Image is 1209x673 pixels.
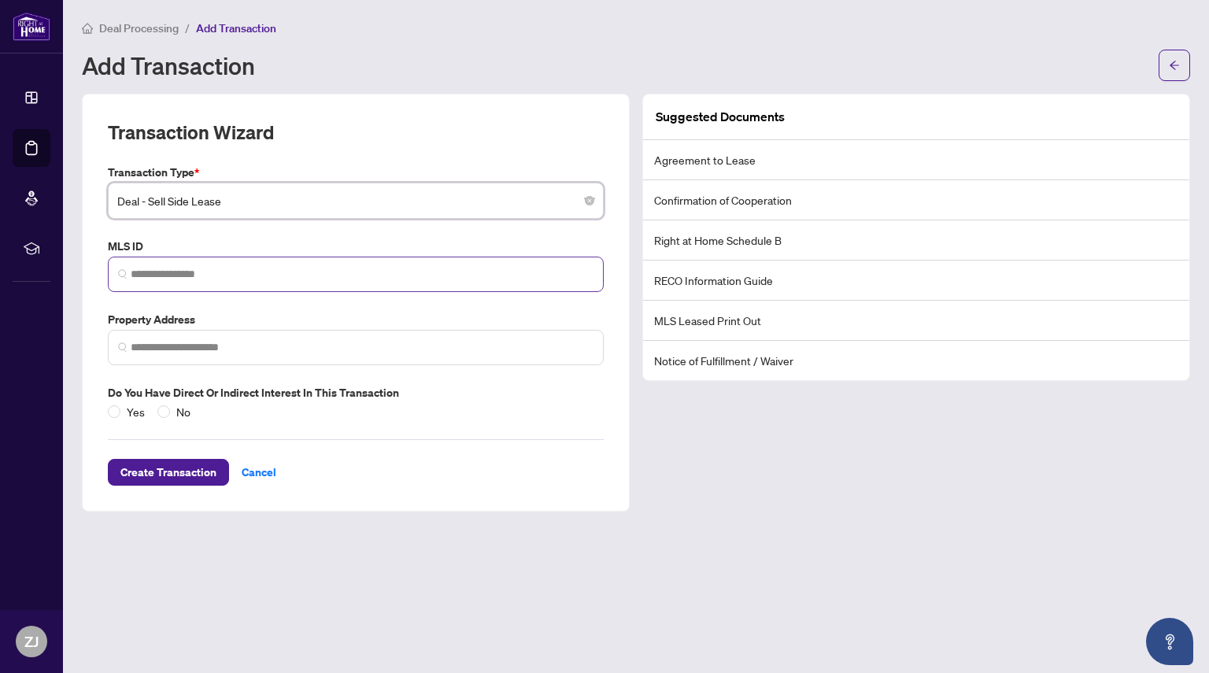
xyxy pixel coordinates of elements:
[185,19,190,37] li: /
[108,238,604,255] label: MLS ID
[108,120,274,145] h2: Transaction Wizard
[117,186,594,216] span: Deal - Sell Side Lease
[118,269,128,279] img: search_icon
[643,140,1189,180] li: Agreement to Lease
[82,23,93,34] span: home
[99,21,179,35] span: Deal Processing
[242,460,276,485] span: Cancel
[643,180,1189,220] li: Confirmation of Cooperation
[170,403,197,420] span: No
[13,12,50,41] img: logo
[196,21,276,35] span: Add Transaction
[108,384,604,401] label: Do you have direct or indirect interest in this transaction
[643,220,1189,261] li: Right at Home Schedule B
[1169,60,1180,71] span: arrow-left
[108,164,604,181] label: Transaction Type
[585,196,594,205] span: close-circle
[643,341,1189,380] li: Notice of Fulfillment / Waiver
[120,460,216,485] span: Create Transaction
[82,53,255,78] h1: Add Transaction
[1146,618,1193,665] button: Open asap
[108,459,229,486] button: Create Transaction
[24,630,39,653] span: ZJ
[643,261,1189,301] li: RECO Information Guide
[643,301,1189,341] li: MLS Leased Print Out
[120,403,151,420] span: Yes
[229,459,289,486] button: Cancel
[108,311,604,328] label: Property Address
[656,107,785,127] article: Suggested Documents
[118,342,128,352] img: search_icon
